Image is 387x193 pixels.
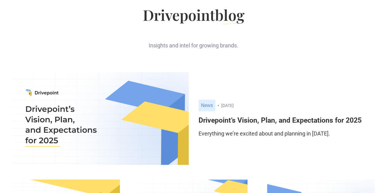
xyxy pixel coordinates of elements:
[199,130,375,137] p: Everything we’re excited about and planning in [DATE].
[199,100,375,137] a: News[DATE]Drivepoint’s Vision, Plan, and Expectations for 2025Everything we’re excited about and ...
[221,103,375,108] div: [DATE]
[215,5,244,24] span: blog
[12,7,375,22] h1: Drivepoint
[12,32,375,49] div: Insights and intel for growing brands.
[199,100,215,111] div: News
[199,116,375,125] h6: Drivepoint’s Vision, Plan, and Expectations for 2025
